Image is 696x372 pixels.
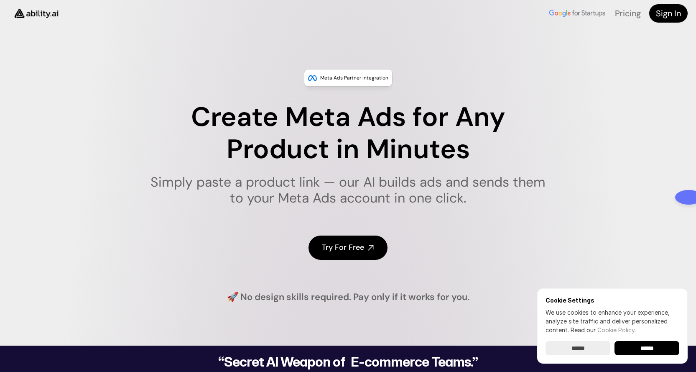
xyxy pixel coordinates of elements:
p: Meta Ads Partner Integration [320,74,388,82]
h1: Create Meta Ads for Any Product in Minutes [145,101,551,166]
a: Pricing [615,8,641,19]
a: Cookie Policy [597,326,635,334]
h4: 🚀 No design skills required. Pay only if it works for you. [227,291,469,304]
h4: Sign In [656,8,681,19]
p: We use cookies to enhance your experience, analyze site traffic and deliver personalized content. [546,308,679,334]
a: Try For Free [308,236,388,259]
h1: Simply paste a product link — our AI builds ads and sends them to your Meta Ads account in one cl... [145,174,551,206]
h6: Cookie Settings [546,297,679,304]
span: Read our . [571,326,636,334]
h4: Try For Free [322,242,364,253]
a: Sign In [649,4,688,23]
h2: “Secret AI Weapon of E-commerce Teams.” [197,355,500,369]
